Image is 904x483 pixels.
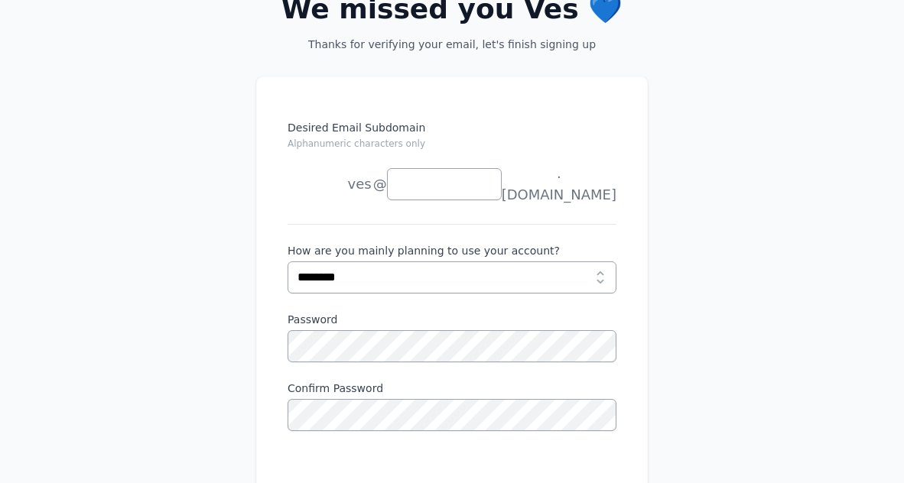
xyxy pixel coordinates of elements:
label: Password [288,312,616,327]
label: Desired Email Subdomain [288,120,616,160]
label: Confirm Password [288,381,616,396]
label: How are you mainly planning to use your account? [288,243,616,258]
li: ves [288,169,372,199]
small: Alphanumeric characters only [288,138,425,149]
p: Thanks for verifying your email, let's finish signing up [281,37,623,52]
span: .[DOMAIN_NAME] [502,163,616,206]
span: @ [373,173,387,195]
